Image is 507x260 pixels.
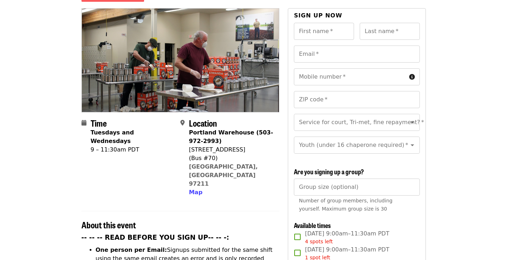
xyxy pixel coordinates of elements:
i: calendar icon [81,120,86,126]
span: Available times [294,221,331,230]
span: Map [189,189,202,196]
a: [GEOGRAPHIC_DATA], [GEOGRAPHIC_DATA] 97211 [189,163,258,187]
strong: Tuesdays and Wednesdays [91,129,134,144]
i: map-marker-alt icon [180,120,185,126]
input: Last name [360,23,420,40]
strong: One person per Email: [96,246,167,253]
input: [object Object] [294,179,419,196]
span: Sign up now [294,12,342,19]
i: circle-info icon [409,74,415,80]
div: 9 – 11:30am PDT [91,145,175,154]
input: First name [294,23,354,40]
span: Are you signing up a group? [294,167,364,176]
input: Email [294,46,419,63]
button: Open [407,117,417,127]
button: Map [189,188,202,197]
div: (Bus #70) [189,154,274,163]
input: Mobile number [294,68,406,85]
button: Open [407,140,417,150]
img: Oct/Nov/Dec - Portland: Repack/Sort (age 16+) organized by Oregon Food Bank [82,9,279,112]
input: ZIP code [294,91,419,108]
span: [DATE] 9:00am–11:30am PDT [305,229,389,245]
div: [STREET_ADDRESS] [189,145,274,154]
strong: -- -- -- READ BEFORE YOU SIGN UP-- -- -: [81,234,229,241]
span: Location [189,117,217,129]
strong: Portland Warehouse (503-972-2993) [189,129,273,144]
span: About this event [81,218,136,231]
span: Number of group members, including yourself. Maximum group size is 30 [299,198,392,212]
span: Time [91,117,107,129]
span: 4 spots left [305,239,333,244]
